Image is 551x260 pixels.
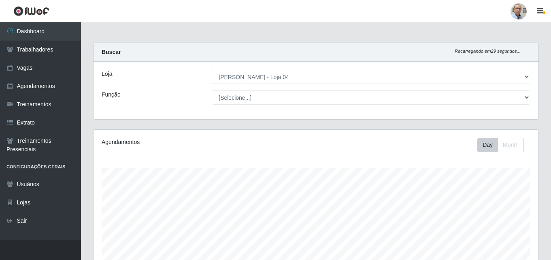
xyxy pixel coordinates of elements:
[102,90,121,99] label: Função
[477,138,498,152] button: Day
[477,138,524,152] div: First group
[498,138,524,152] button: Month
[102,70,112,78] label: Loja
[13,6,49,16] img: CoreUI Logo
[102,138,273,146] div: Agendamentos
[477,138,530,152] div: Toolbar with button groups
[455,49,521,54] i: Recarregando em 29 segundos...
[102,49,121,55] strong: Buscar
